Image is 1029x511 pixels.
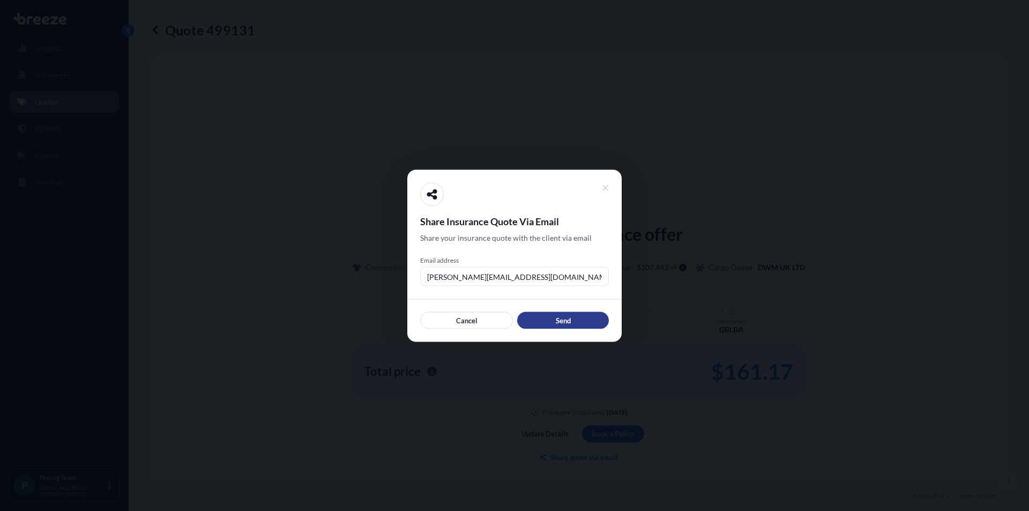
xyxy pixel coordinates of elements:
[456,315,478,325] p: Cancel
[420,232,592,243] span: Share your insurance quote with the client via email
[420,256,609,264] span: Email address
[420,214,609,227] span: Share Insurance Quote Via Email
[420,312,513,329] button: Cancel
[420,266,609,286] input: example@gmail.com
[556,315,571,325] p: Send
[517,312,609,329] button: Send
